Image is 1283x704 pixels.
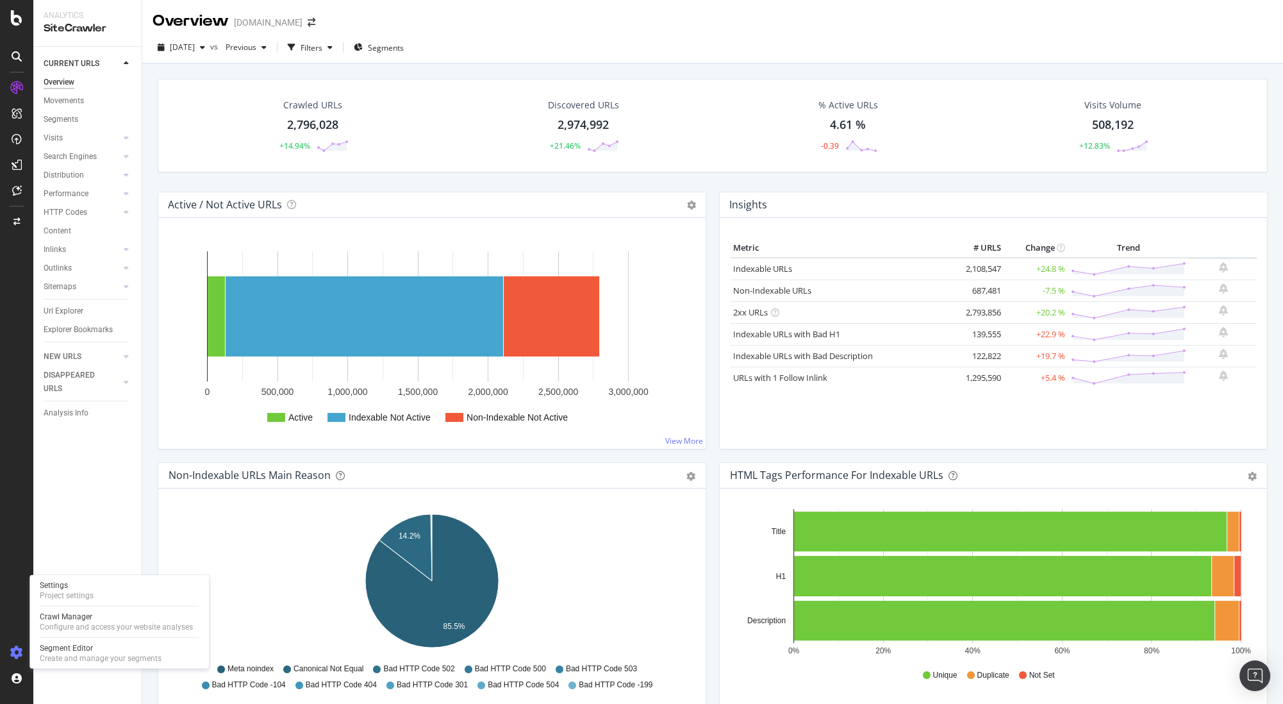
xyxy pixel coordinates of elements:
[44,76,74,89] div: Overview
[1004,301,1068,323] td: +20.2 %
[234,16,302,29] div: [DOMAIN_NAME]
[169,469,331,482] div: Non-Indexable URLs Main Reason
[283,37,338,58] button: Filters
[35,642,204,665] a: Segment EditorCreate and manage your segments
[550,140,581,151] div: +21.46%
[730,509,1257,658] svg: A chart.
[44,262,120,275] a: Outlinks
[368,42,404,53] span: Segments
[772,527,786,536] text: Title
[153,10,229,32] div: Overview
[1219,262,1228,272] div: bell-plus
[1219,349,1228,359] div: bell-plus
[220,37,272,58] button: Previous
[538,387,578,397] text: 2,500,000
[932,670,957,681] span: Unique
[44,323,133,337] a: Explorer Bookmarks
[170,42,195,53] span: 2025 Aug. 29th
[287,117,338,133] div: 2,796,028
[44,57,120,71] a: CURRENT URLS
[283,99,342,112] div: Crawled URLs
[44,187,120,201] a: Performance
[169,509,695,658] svg: A chart.
[44,406,133,420] a: Analysis Info
[44,169,84,182] div: Distribution
[44,150,97,163] div: Search Engines
[1068,239,1189,258] th: Trend
[1091,117,1133,133] div: 508,192
[35,610,204,633] a: Crawl ManagerConfigure and access your website analyses
[733,263,792,274] a: Indexable URLs
[44,57,99,71] div: CURRENT URLS
[44,94,133,108] a: Movements
[327,387,367,397] text: 1,000,000
[548,99,619,112] div: Discovered URLs
[399,532,420,541] text: 14.2%
[733,306,768,318] a: 2xx URLs
[349,37,409,58] button: Segments
[398,387,438,397] text: 1,500,000
[468,387,508,397] text: 2,000,000
[40,580,94,591] div: Settings
[205,387,210,397] text: 0
[44,280,76,294] div: Sitemaps
[44,206,87,219] div: HTTP Codes
[1219,305,1228,315] div: bell-plus
[952,301,1004,323] td: 2,793,856
[952,323,1004,345] td: 139,555
[169,239,695,439] svg: A chart.
[44,113,133,126] a: Segments
[952,367,1004,389] td: 1,295,590
[44,243,120,256] a: Inlinks
[228,664,274,675] span: Meta noindex
[44,150,120,163] a: Search Engines
[1004,258,1068,280] td: +24.8 %
[44,262,72,275] div: Outlinks
[747,616,786,625] text: Description
[35,579,204,602] a: SettingsProject settings
[40,591,94,601] div: Project settings
[288,412,313,423] text: Active
[830,117,866,133] div: 4.61 %
[1144,646,1159,655] text: 80%
[1079,140,1110,151] div: +12.83%
[730,239,952,258] th: Metric
[952,258,1004,280] td: 2,108,547
[308,18,315,27] div: arrow-right-arrow-left
[1054,646,1070,655] text: 60%
[467,412,568,423] text: Non-Indexable Not Active
[733,350,873,362] a: Indexable URLs with Bad Description
[1239,660,1270,691] div: Open Intercom Messenger
[210,41,220,52] span: vs
[44,305,83,318] div: Url Explorer
[44,206,120,219] a: HTTP Codes
[1004,323,1068,345] td: +22.9 %
[40,622,193,632] div: Configure and access your website analyses
[875,646,891,655] text: 20%
[44,131,63,145] div: Visits
[44,243,66,256] div: Inlinks
[952,345,1004,367] td: 122,822
[1219,283,1228,294] div: bell-plus
[397,680,468,691] span: Bad HTTP Code 301
[788,646,800,655] text: 0%
[952,280,1004,301] td: 687,481
[44,323,113,337] div: Explorer Bookmarks
[1004,239,1068,258] th: Change
[733,285,811,296] a: Non-Indexable URLs
[1004,367,1068,389] td: +5.4 %
[212,680,286,691] span: Bad HTTP Code -104
[168,196,282,214] h4: Active / Not Active URLs
[301,42,322,53] div: Filters
[44,76,133,89] a: Overview
[349,412,431,423] text: Indexable Not Active
[44,224,133,238] a: Content
[44,369,108,396] div: DISAPPEARED URLS
[665,435,703,446] a: View More
[261,387,294,397] text: 500,000
[1084,99,1141,112] div: Visits Volume
[44,21,131,36] div: SiteCrawler
[733,372,827,383] a: URLs with 1 Follow Inlink
[1219,371,1228,381] div: bell-plus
